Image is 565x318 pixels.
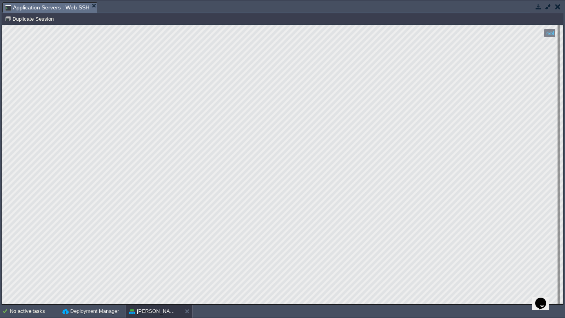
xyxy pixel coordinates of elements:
button: Deployment Manager [62,307,119,315]
iframe: chat widget [532,287,557,310]
button: Duplicate Session [5,15,56,22]
div: No active tasks [10,305,59,318]
span: Application Servers : Web SSH [5,3,89,13]
button: [PERSON_NAME] [129,307,179,315]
